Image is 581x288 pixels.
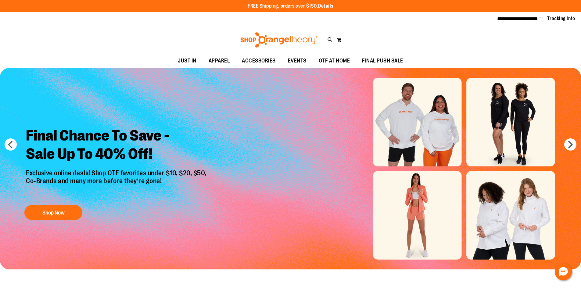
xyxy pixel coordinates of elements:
span: EVENTS [288,54,307,68]
a: APPAREL [203,54,236,68]
h2: Final Chance To Save - Sale Up To 40% Off! [21,122,213,169]
a: FINAL PUSH SALE [356,54,409,68]
span: ACCESSORIES [242,54,276,68]
a: Tracking Info [547,15,575,22]
p: Exclusive online deals! Shop OTF favorites under $10, $20, $50, Co-Brands and many more before th... [21,169,213,199]
span: APPAREL [209,54,230,68]
a: Final Chance To Save -Sale Up To 40% Off! Exclusive online deals! Shop OTF favorites under $10, $... [21,122,213,223]
a: JUST IN [172,54,203,68]
span: FINAL PUSH SALE [362,54,403,68]
button: next [564,138,576,151]
p: FREE Shipping, orders over $150. [248,3,333,10]
button: Shop Now [24,205,82,220]
span: JUST IN [178,54,196,68]
button: Account menu [540,16,543,22]
a: EVENTS [282,54,313,68]
button: prev [5,138,17,151]
a: ACCESSORIES [236,54,282,68]
a: OTF AT HOME [313,54,356,68]
button: Hello, have a question? Let’s chat. [555,263,572,280]
span: OTF AT HOME [319,54,350,68]
a: Details [318,3,333,9]
img: Shop Orangetheory [239,32,318,48]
